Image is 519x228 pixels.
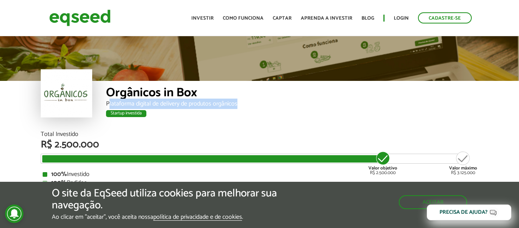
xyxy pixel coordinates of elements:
div: Investido [43,171,477,178]
a: política de privacidade e de cookies [153,214,242,221]
a: Blog [361,16,374,21]
img: EqSeed [49,8,111,28]
strong: 100% [51,169,67,179]
div: Orgânicos in Box [106,87,479,101]
strong: Valor objetivo [368,164,397,172]
div: R$ 2.500.000 [368,151,397,175]
div: Startup investida [106,110,146,117]
strong: Valor máximo [449,164,477,172]
div: R$ 3.125.000 [449,151,477,175]
a: Cadastre-se [418,12,472,23]
div: Pedidos [43,180,477,186]
a: Como funciona [223,16,264,21]
p: Ao clicar em "aceitar", você aceita nossa . [52,213,301,221]
h5: O site da EqSeed utiliza cookies para melhorar sua navegação. [52,188,301,211]
div: Plataforma digital de delivery de produtos orgânicos [106,101,479,107]
strong: 100% [51,178,67,188]
a: Login [394,16,409,21]
a: Aprenda a investir [301,16,352,21]
a: Investir [191,16,214,21]
a: Captar [273,16,292,21]
button: Aceitar [399,195,467,209]
div: R$ 2.500.000 [41,140,479,150]
div: Total Investido [41,131,479,137]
